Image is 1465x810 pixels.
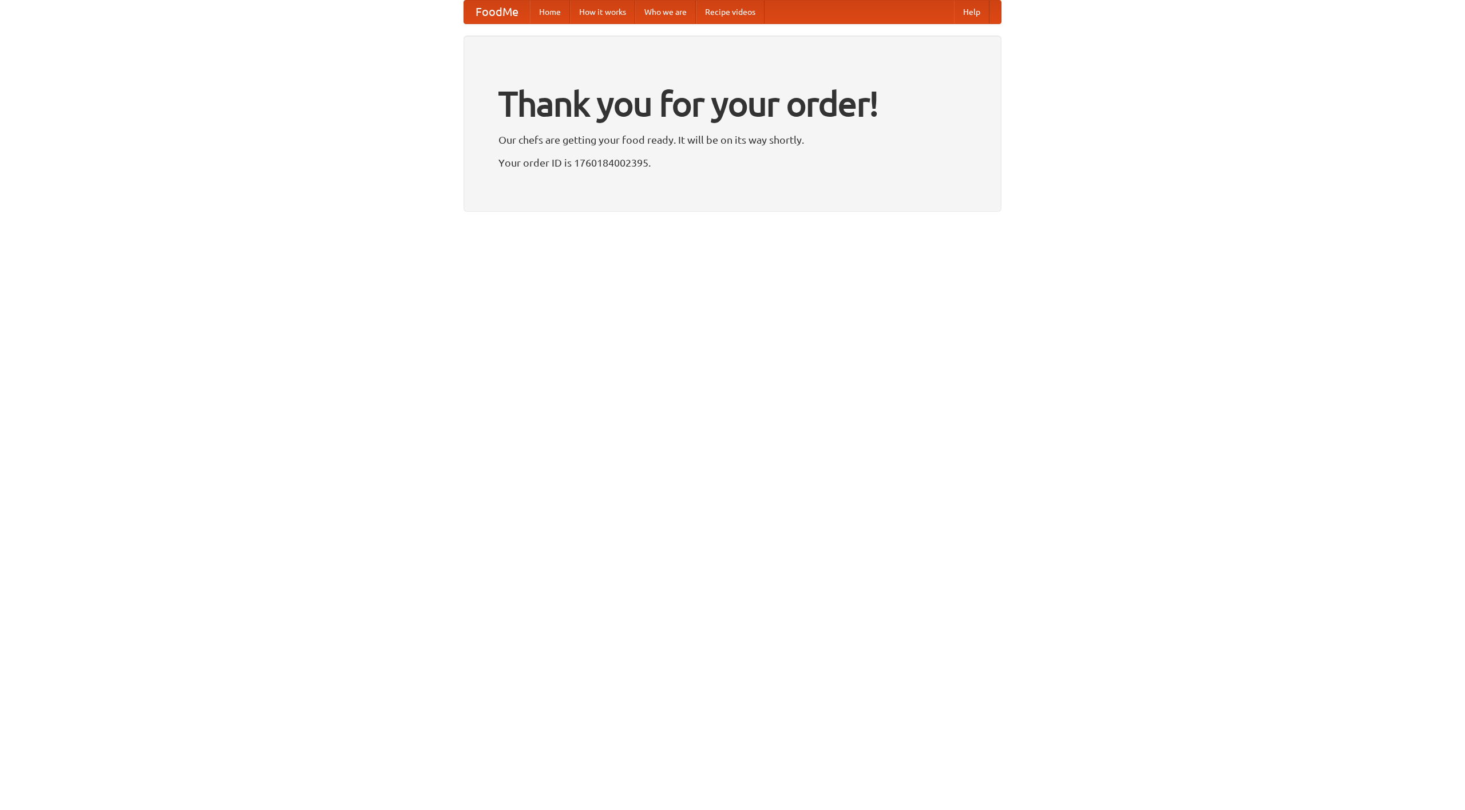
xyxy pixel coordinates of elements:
a: Help [954,1,989,23]
p: Our chefs are getting your food ready. It will be on its way shortly. [498,131,967,148]
a: FoodMe [464,1,530,23]
a: Home [530,1,570,23]
p: Your order ID is 1760184002395. [498,154,967,171]
h1: Thank you for your order! [498,76,967,131]
a: How it works [570,1,635,23]
a: Who we are [635,1,696,23]
a: Recipe videos [696,1,765,23]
